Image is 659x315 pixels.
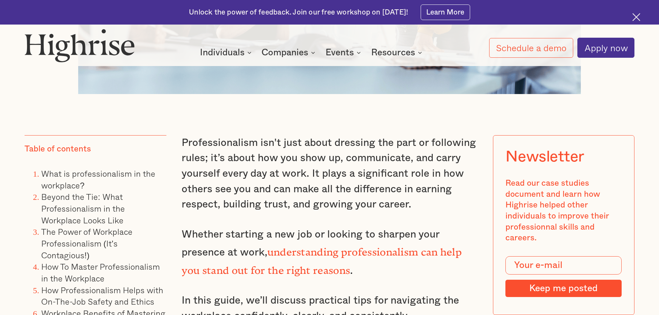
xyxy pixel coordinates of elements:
div: Individuals [200,48,254,57]
a: The Power of Workplace Professionalism (It's Contagious!) [41,225,132,261]
a: Beyond the Tie: What Professionalism in the Workplace Looks Like [41,190,125,226]
div: Resources [371,48,415,57]
div: Read our case studies document and learn how Highrise helped other individuals to improve their p... [505,178,622,244]
strong: understanding professionalism can help you stand out for the right reasons [182,246,462,271]
form: Modal Form [505,256,622,297]
div: Individuals [200,48,245,57]
div: Events [326,48,363,57]
div: Table of contents [25,144,91,155]
a: What is professionalism in the workplace? [41,167,155,192]
a: Learn More [421,4,470,20]
a: How Professionalism Helps with On-The-Job Safety and Ethics [41,284,163,308]
p: Whether starting a new job or looking to sharpen your presence at work, . [182,227,478,279]
div: Companies [262,48,317,57]
input: Keep me posted [505,280,622,297]
a: How To Master Professionalism in the Workplace [41,260,160,285]
input: Your e-mail [505,256,622,275]
a: Schedule a demo [489,38,574,58]
div: Newsletter [505,148,584,166]
img: Cross icon [632,13,640,21]
a: Apply now [577,38,634,58]
div: Resources [371,48,424,57]
div: Unlock the power of feedback. Join our free workshop on [DATE]! [189,8,408,17]
img: Highrise logo [25,29,135,62]
p: Professionalism isn't just about dressing the part or following rules; it’s about how you show up... [182,135,478,212]
div: Companies [262,48,308,57]
div: Events [326,48,354,57]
